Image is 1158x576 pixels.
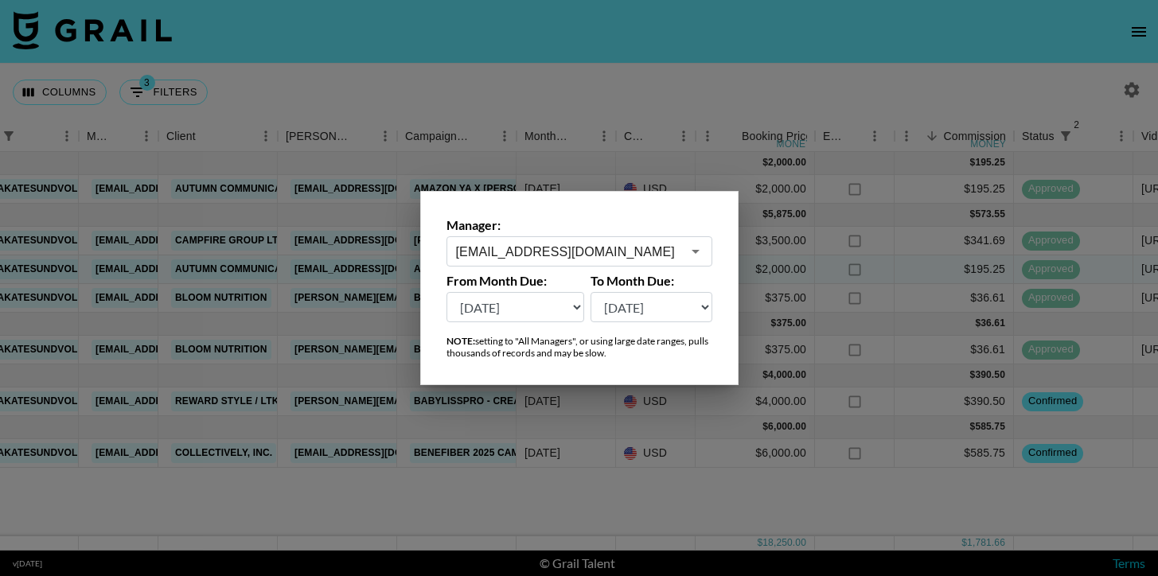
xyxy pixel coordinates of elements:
button: Open [684,240,707,263]
label: To Month Due: [591,273,712,289]
label: From Month Due: [446,273,585,289]
div: setting to "All Managers", or using large date ranges, pulls thousands of records and may be slow. [446,335,712,359]
strong: NOTE: [446,335,475,347]
label: Manager: [446,217,712,233]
